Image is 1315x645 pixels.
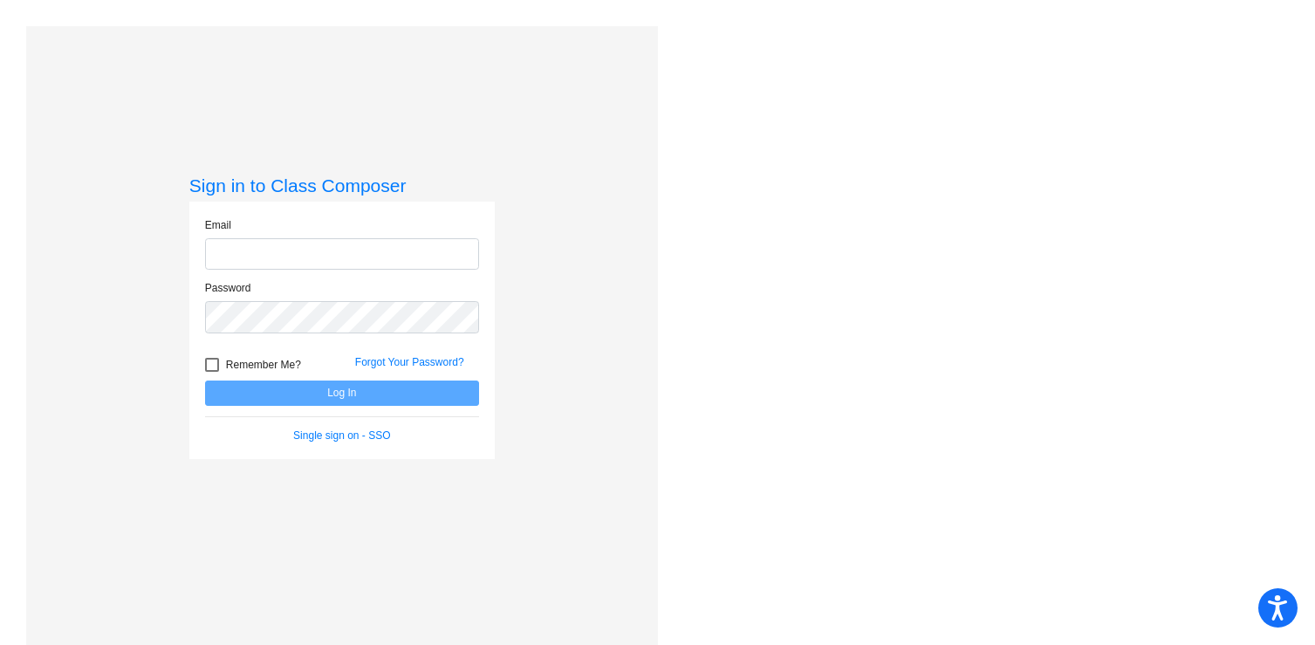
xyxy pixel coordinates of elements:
[205,217,231,233] label: Email
[226,354,301,375] span: Remember Me?
[293,429,390,442] a: Single sign on - SSO
[205,280,251,296] label: Password
[355,356,464,368] a: Forgot Your Password?
[189,175,495,196] h3: Sign in to Class Composer
[205,381,479,406] button: Log In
